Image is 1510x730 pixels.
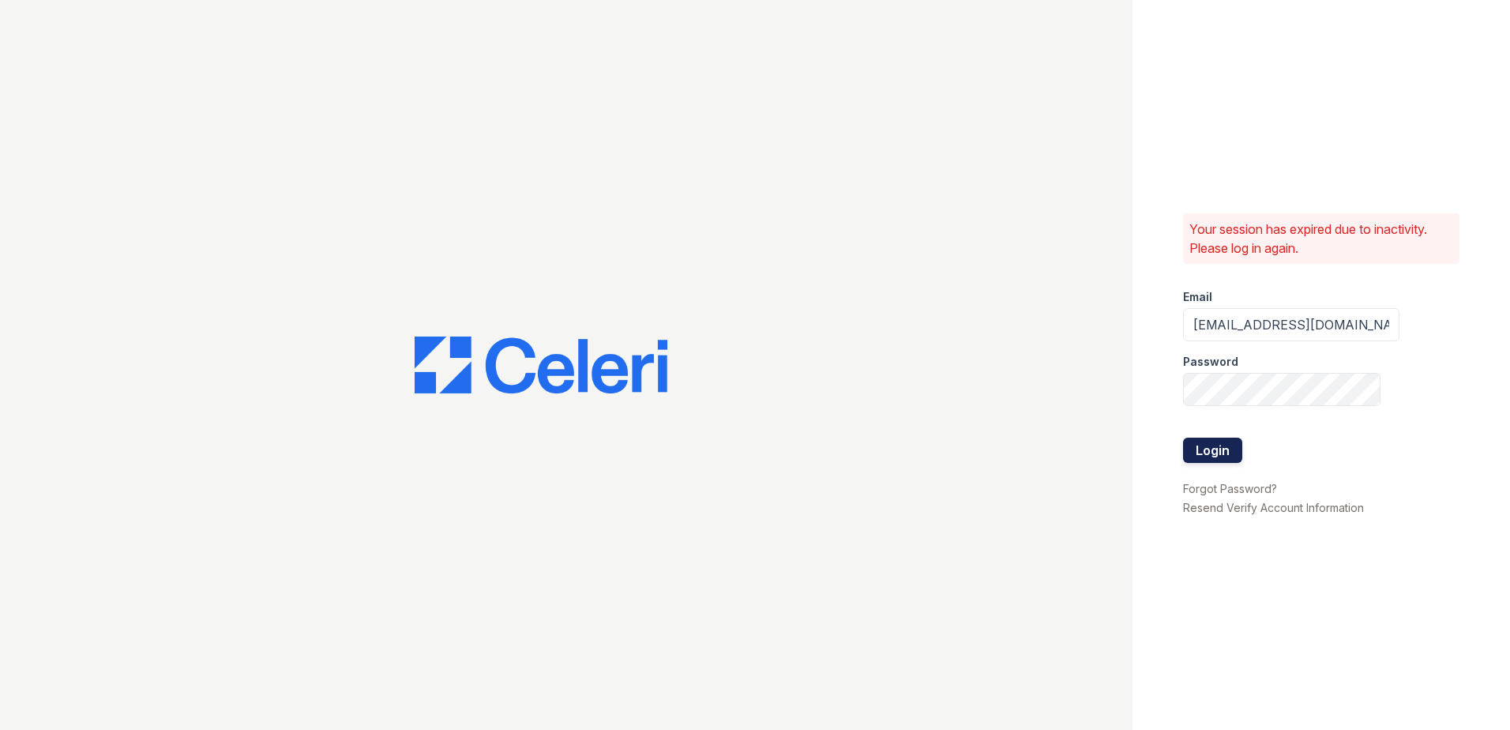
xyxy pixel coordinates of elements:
[1183,289,1212,305] label: Email
[1183,438,1242,463] button: Login
[415,337,667,393] img: CE_Logo_Blue-a8612792a0a2168367f1c8372b55b34899dd931a85d93a1a3d3e32e68fde9ad4.png
[1183,501,1364,514] a: Resend Verify Account Information
[1183,354,1238,370] label: Password
[1183,482,1277,495] a: Forgot Password?
[1189,220,1453,258] p: Your session has expired due to inactivity. Please log in again.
